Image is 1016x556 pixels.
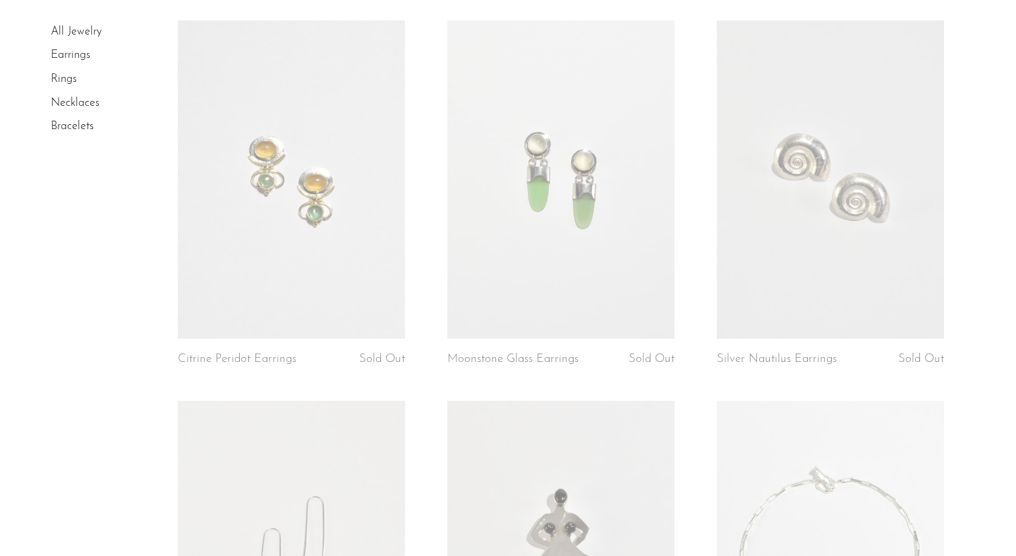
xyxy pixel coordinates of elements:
span: Sold Out [629,353,675,365]
a: Necklaces [51,97,99,109]
a: Citrine Peridot Earrings [178,353,296,365]
a: Moonstone Glass Earrings [447,353,579,365]
span: Sold Out [359,353,405,365]
a: Rings [51,73,77,85]
a: All Jewelry [51,26,102,37]
a: Silver Nautilus Earrings [717,353,837,365]
span: Sold Out [898,353,944,365]
a: Earrings [51,49,90,61]
a: Bracelets [51,121,94,132]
